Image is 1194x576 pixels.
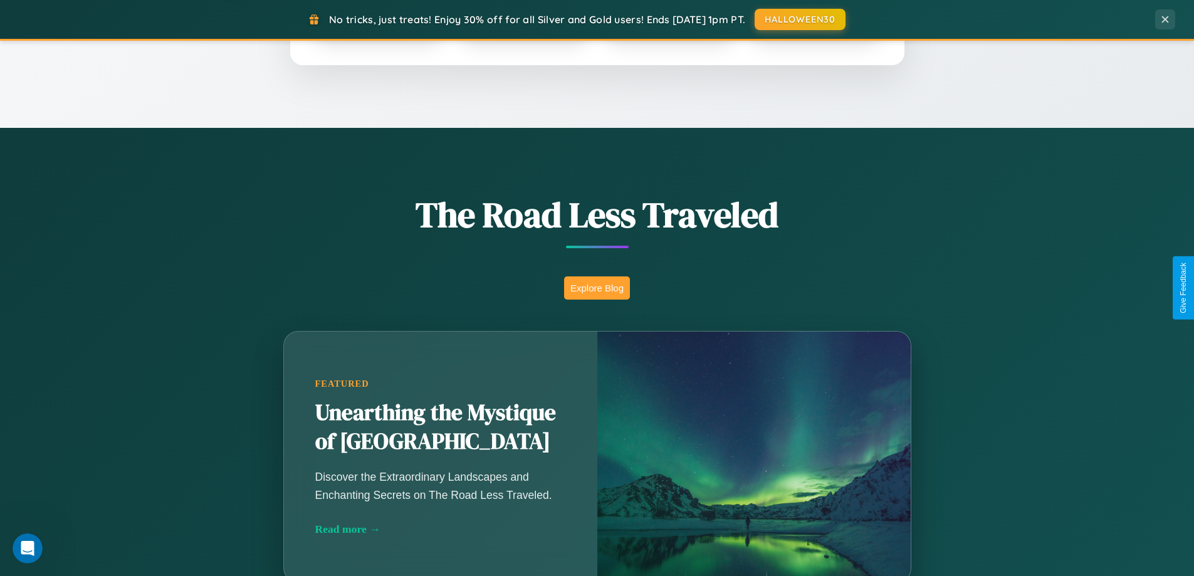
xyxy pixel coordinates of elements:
button: HALLOWEEN30 [755,9,846,30]
div: Give Feedback [1179,263,1188,313]
p: Discover the Extraordinary Landscapes and Enchanting Secrets on The Road Less Traveled. [315,468,566,503]
div: Read more → [315,523,566,536]
h1: The Road Less Traveled [221,191,973,239]
iframe: Intercom live chat [13,533,43,563]
div: Featured [315,379,566,389]
button: Explore Blog [564,276,630,300]
span: No tricks, just treats! Enjoy 30% off for all Silver and Gold users! Ends [DATE] 1pm PT. [329,13,745,26]
h2: Unearthing the Mystique of [GEOGRAPHIC_DATA] [315,399,566,456]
